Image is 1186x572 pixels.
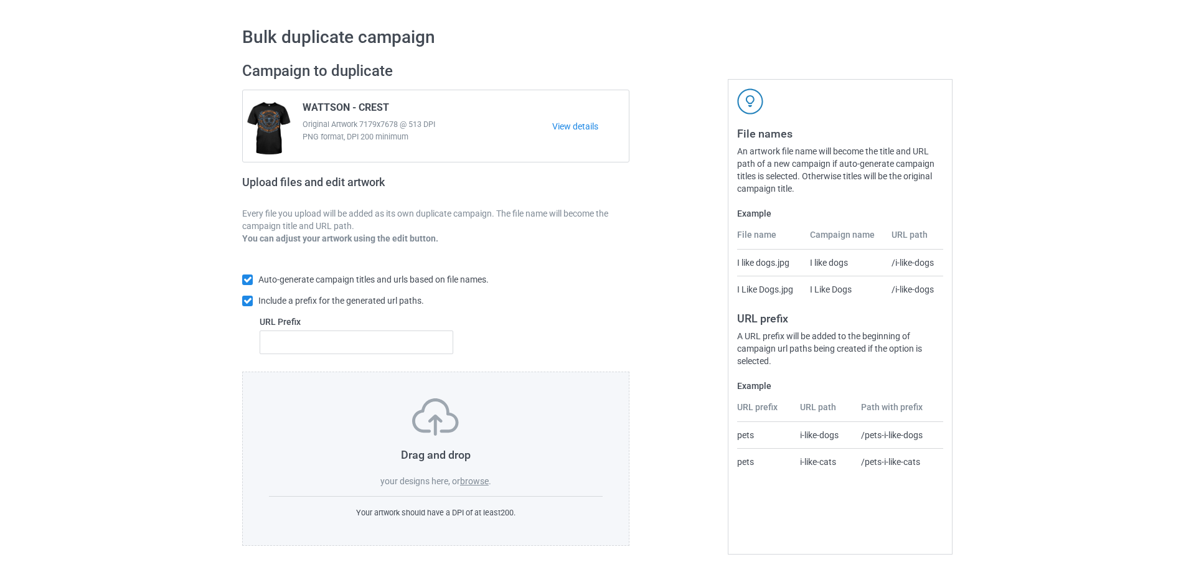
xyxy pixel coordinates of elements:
[552,120,629,133] a: View details
[803,250,885,276] td: I like dogs
[258,274,489,284] span: Auto-generate campaign titles and urls based on file names.
[242,233,438,243] b: You can adjust your artwork using the edit button.
[303,131,552,143] span: PNG format, DPI 200 minimum
[260,316,453,328] label: URL Prefix
[269,448,603,462] h3: Drag and drop
[737,250,802,276] td: I like dogs.jpg
[737,145,943,195] div: An artwork file name will become the title and URL path of a new campaign if auto-generate campai...
[303,101,389,118] span: WATTSON - CREST
[737,311,943,326] h3: URL prefix
[854,401,943,422] th: Path with prefix
[737,126,943,141] h3: File names
[242,176,474,199] h2: Upload files and edit artwork
[737,448,793,475] td: pets
[737,276,802,302] td: I Like Dogs.jpg
[885,276,943,302] td: /i-like-dogs
[737,330,943,367] div: A URL prefix will be added to the beginning of campaign url paths being created if the option is ...
[854,422,943,448] td: /pets-i-like-dogs
[737,422,793,448] td: pets
[356,508,515,517] span: Your artwork should have a DPI of at least 200 .
[303,118,552,131] span: Original Artwork 7179x7678 @ 513 DPI
[460,476,489,486] label: browse
[803,276,885,302] td: I Like Dogs
[242,26,944,49] h1: Bulk duplicate campaign
[380,476,460,486] span: your designs here, or
[793,422,855,448] td: i-like-dogs
[885,228,943,250] th: URL path
[412,398,459,436] img: svg+xml;base64,PD94bWwgdmVyc2lvbj0iMS4wIiBlbmNvZGluZz0iVVRGLTgiPz4KPHN2ZyB3aWR0aD0iNzVweCIgaGVpZ2...
[737,207,943,220] label: Example
[737,88,763,115] img: svg+xml;base64,PD94bWwgdmVyc2lvbj0iMS4wIiBlbmNvZGluZz0iVVRGLTgiPz4KPHN2ZyB3aWR0aD0iNDJweCIgaGVpZ2...
[737,380,943,392] label: Example
[854,448,943,475] td: /pets-i-like-cats
[793,448,855,475] td: i-like-cats
[258,296,424,306] span: Include a prefix for the generated url paths.
[885,250,943,276] td: /i-like-dogs
[737,401,793,422] th: URL prefix
[793,401,855,422] th: URL path
[489,476,491,486] span: .
[242,62,629,81] h2: Campaign to duplicate
[737,228,802,250] th: File name
[803,228,885,250] th: Campaign name
[242,207,629,232] p: Every file you upload will be added as its own duplicate campaign. The file name will become the ...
